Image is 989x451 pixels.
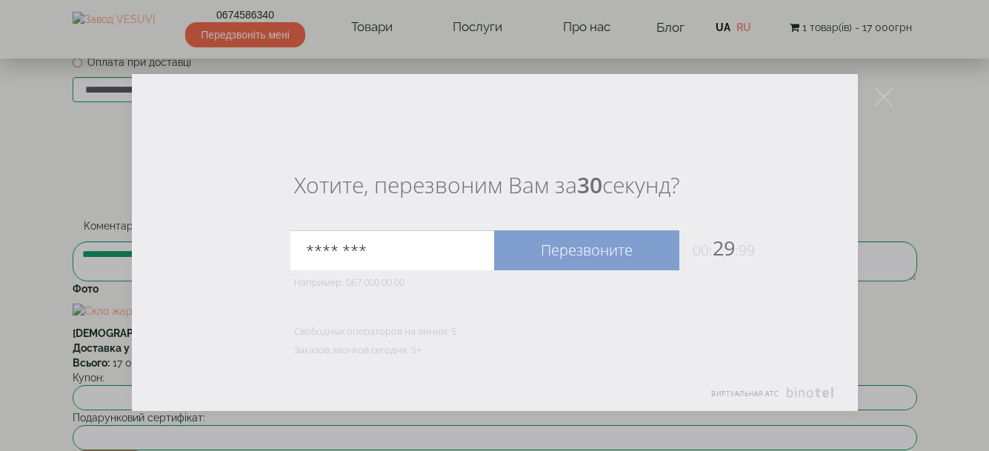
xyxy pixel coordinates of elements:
span: Виртуальная АТС [711,389,779,398]
span: 29 [679,234,755,261]
span: 00: [693,241,713,260]
div: Свободных операторов на линии: 5 Заказов звонков сегодня: 5+ [132,294,858,359]
a: Перезвоните [494,230,679,270]
a: Виртуальная АТС [702,387,858,411]
div: Хотите, перезвоним Вам за секунд? [294,172,761,198]
b: 30 [577,170,602,200]
span: Например: 067 000 00 00 [294,275,404,289]
span: :99 [735,241,755,260]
